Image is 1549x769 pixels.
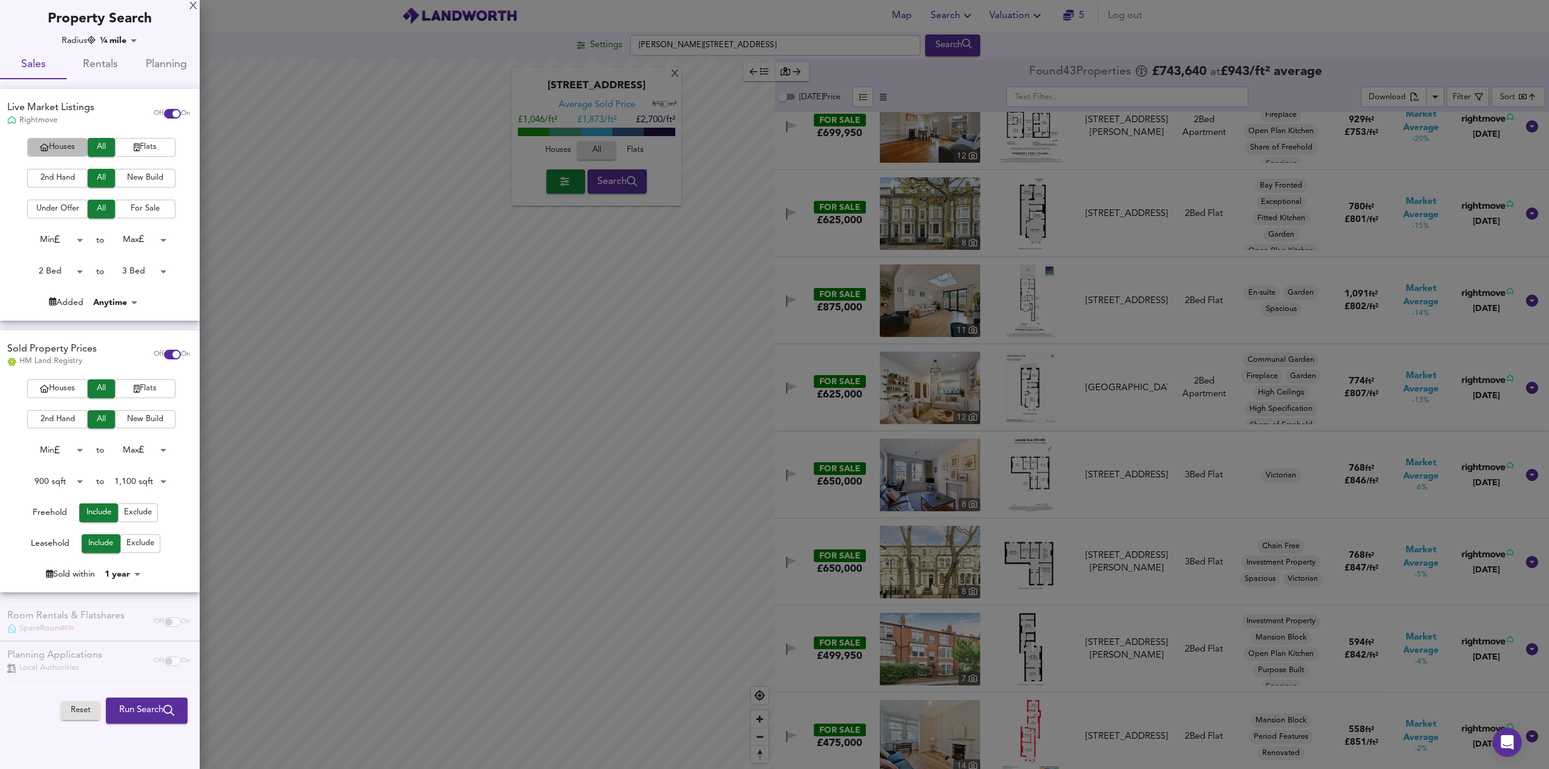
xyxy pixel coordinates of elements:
button: All [88,138,115,157]
button: Include [82,534,120,553]
span: Exclude [126,537,154,551]
button: Reset [61,701,100,720]
button: Houses [27,138,88,157]
div: Sold Property Prices [7,342,97,356]
button: All [88,379,115,398]
span: Planning [140,56,192,74]
div: 3 Bed [104,262,171,281]
div: to [96,444,104,456]
span: On [181,109,190,119]
span: Run Search [119,702,174,718]
span: All [94,171,109,185]
span: Houses [33,140,82,154]
span: Include [88,537,114,551]
div: 900 sqft [21,473,87,491]
button: For Sale [115,200,175,218]
button: All [88,200,115,218]
div: Live Market Listings [7,101,94,115]
span: Flats [121,382,169,396]
button: New Build [115,410,175,429]
button: 2nd Hand [27,410,88,429]
div: Freehold [33,506,67,522]
span: Under Offer [33,202,82,216]
div: Max [104,231,171,249]
span: Houses [33,382,82,396]
span: All [94,140,109,154]
div: Added [49,296,84,309]
div: Leasehold [31,537,70,553]
div: Sold within [46,568,95,580]
span: 2nd Hand [33,413,82,427]
button: Include [79,503,118,522]
div: 1 year [101,568,145,580]
button: Run Search [106,698,188,723]
button: All [88,410,115,429]
div: to [96,476,104,488]
span: Off [154,350,164,359]
div: Anytime [90,296,142,309]
span: Exclude [124,506,152,520]
div: Radius [62,34,96,47]
div: Min [21,231,87,249]
button: 2nd Hand [27,169,88,188]
div: X [189,2,197,11]
div: ¼ mile [96,34,141,47]
button: Flats [115,138,175,157]
img: Land Registry [7,358,16,366]
div: to [96,234,104,246]
span: 2nd Hand [33,171,82,185]
button: All [88,169,115,188]
span: All [94,202,109,216]
span: All [94,413,109,427]
span: On [181,350,190,359]
button: Flats [115,379,175,398]
button: Houses [27,379,88,398]
div: to [96,266,104,278]
span: New Build [121,413,169,427]
div: Open Intercom Messenger [1493,728,1522,757]
img: Rightmove [7,116,16,126]
span: Sales [7,56,59,74]
span: New Build [121,171,169,185]
button: Under Offer [27,200,88,218]
span: Include [85,506,112,520]
div: Max [104,441,171,460]
span: Off [154,109,164,119]
span: Reset [67,704,94,718]
div: 2 Bed [21,262,87,281]
button: Exclude [118,503,158,522]
span: Rentals [74,56,126,74]
span: Flats [121,140,169,154]
div: Rightmove [7,115,94,126]
div: Min [21,441,87,460]
div: HM Land Registry [7,356,97,367]
button: Exclude [120,534,160,553]
span: All [94,382,109,396]
span: For Sale [121,202,169,216]
div: 1,100 sqft [104,473,171,491]
button: New Build [115,169,175,188]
